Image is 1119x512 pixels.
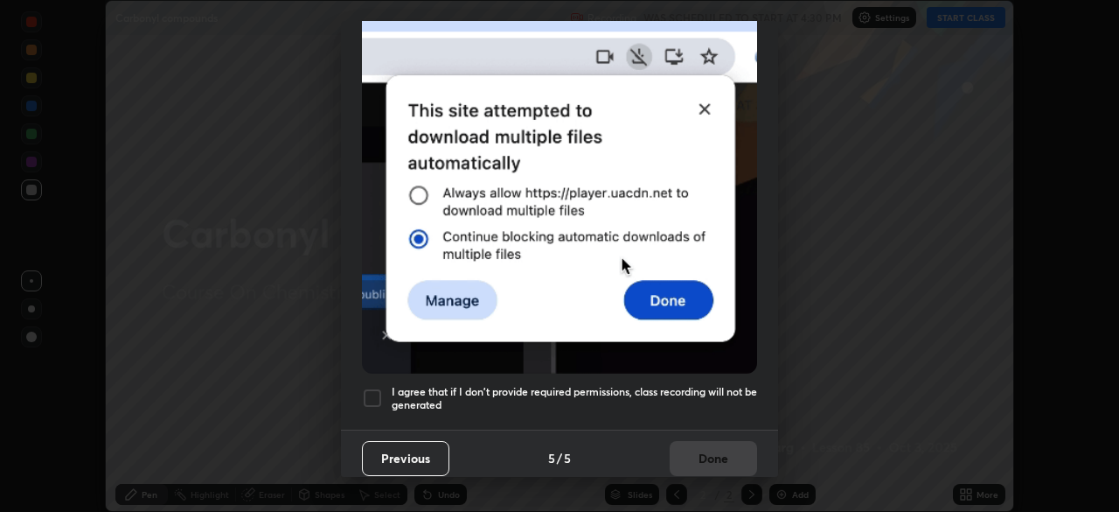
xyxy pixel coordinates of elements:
[548,449,555,467] h4: 5
[557,449,562,467] h4: /
[564,449,571,467] h4: 5
[362,441,449,476] button: Previous
[392,385,757,412] h5: I agree that if I don't provide required permissions, class recording will not be generated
